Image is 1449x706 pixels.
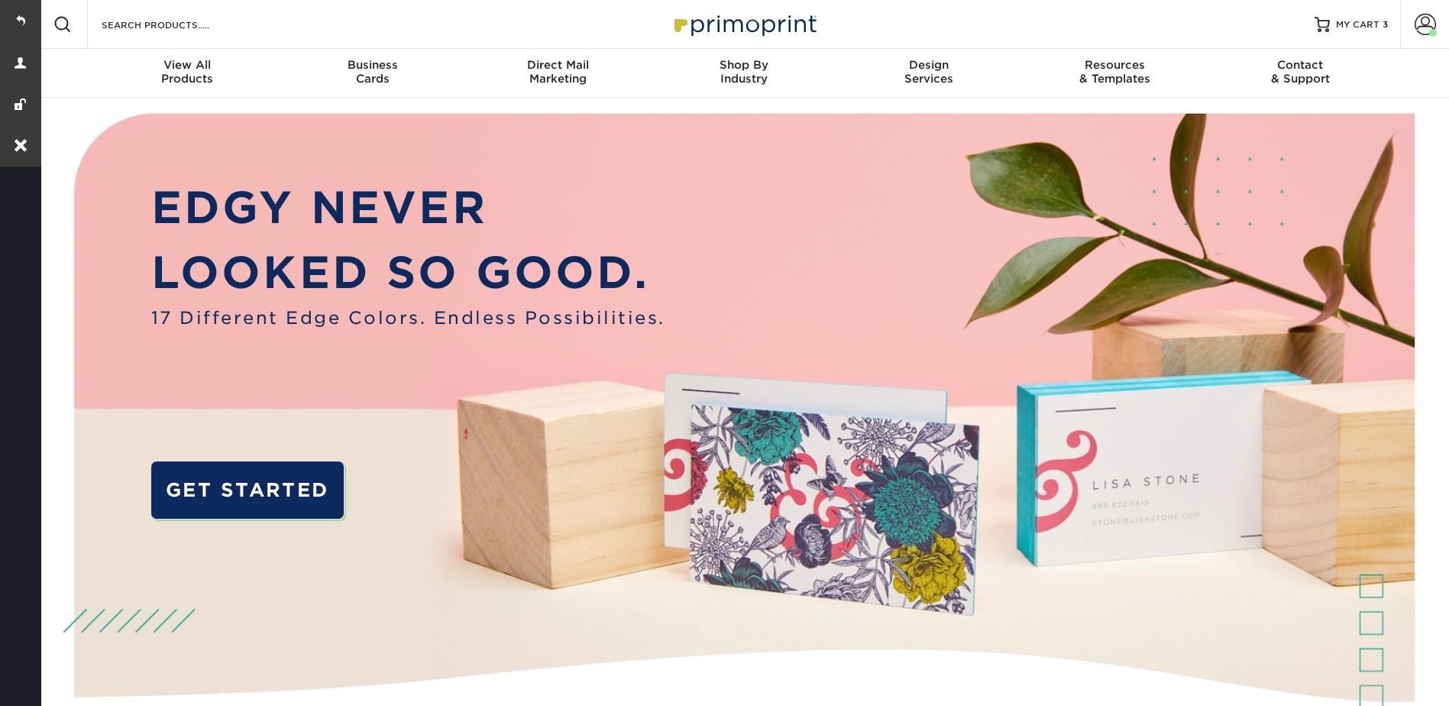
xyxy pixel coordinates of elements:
[151,240,665,305] p: LOOKED SO GOOD.
[280,58,465,86] div: Cards
[651,58,836,72] span: Shop By
[100,15,249,34] input: SEARCH PRODUCTS.....
[151,305,665,331] span: 17 Different Edge Colors. Endless Possibilities.
[651,49,836,98] a: Shop ByIndustry
[836,49,1022,98] a: DesignServices
[465,58,651,72] span: Direct Mail
[1022,58,1208,86] div: & Templates
[151,175,665,240] p: EDGY NEVER
[95,49,280,98] a: View AllProducts
[1022,58,1208,72] span: Resources
[1383,19,1388,30] span: 3
[1022,49,1208,98] a: Resources& Templates
[836,58,1022,72] span: Design
[465,58,651,86] div: Marketing
[1208,58,1393,72] span: Contact
[668,8,820,40] img: Primoprint
[465,49,651,98] a: Direct MailMarketing
[95,58,280,72] span: View All
[151,461,344,519] a: GET STARTED
[1208,58,1393,86] div: & Support
[1336,18,1379,31] span: MY CART
[95,58,280,86] div: Products
[280,49,465,98] a: BusinessCards
[280,58,465,72] span: Business
[1208,49,1393,98] a: Contact& Support
[836,58,1022,86] div: Services
[651,58,836,86] div: Industry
